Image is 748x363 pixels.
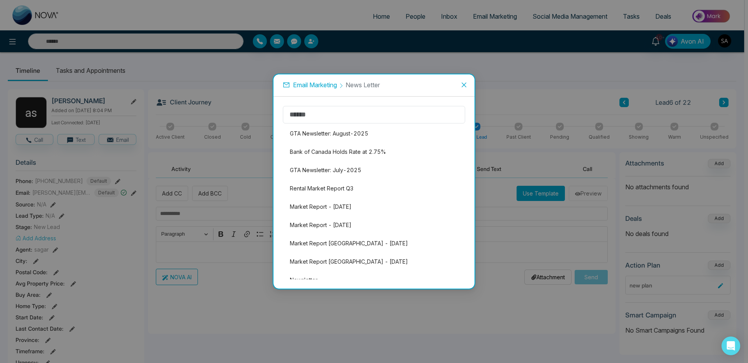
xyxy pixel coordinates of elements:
span: News Letter [346,81,380,89]
li: Market Report - [DATE] [283,199,465,215]
li: GTA Newsletter: August-2025 [283,125,465,142]
li: Newsletter [283,272,465,288]
div: Open Intercom Messenger [722,337,740,355]
li: Bank of Canada Holds Rate at 2.75% [283,144,465,160]
li: GTA Newsletter: July-2025 [283,162,465,178]
span: Email Marketing [293,81,337,89]
button: Close [453,74,475,95]
li: Market Report - [DATE] [283,217,465,233]
li: Rental Market Report Q3 [283,180,465,197]
li: Market Report [GEOGRAPHIC_DATA] - [DATE] [283,235,465,252]
li: Market Report [GEOGRAPHIC_DATA] - [DATE] [283,254,465,270]
span: close [461,82,467,88]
